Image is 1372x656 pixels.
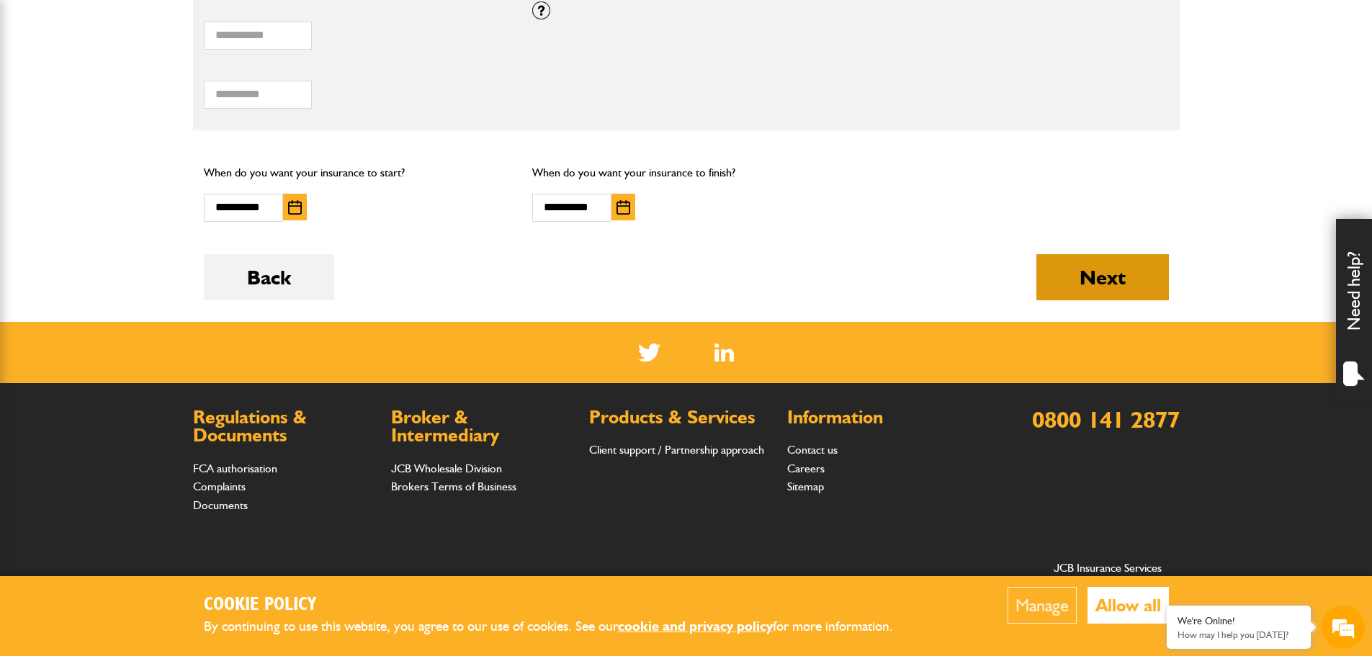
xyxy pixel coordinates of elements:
p: When do you want your insurance to finish? [532,163,840,182]
img: Twitter [638,343,660,361]
a: cookie and privacy policy [618,618,773,634]
a: Brokers Terms of Business [391,480,516,493]
img: Linked In [714,343,734,361]
p: When do you want your insurance to start? [204,163,511,182]
a: Contact us [787,443,838,457]
input: Enter your last name [19,133,263,165]
h2: Broker & Intermediary [391,408,575,445]
a: JCB Wholesale Division [391,462,502,475]
button: Manage [1008,587,1077,624]
img: Choose date [288,200,302,215]
a: 0800 141 2877 [1032,405,1180,433]
div: Need help? [1336,219,1372,399]
input: Enter your phone number [19,218,263,250]
a: Sitemap [787,480,824,493]
h2: Regulations & Documents [193,408,377,445]
textarea: Type your message and hit 'Enter' [19,261,263,431]
button: Next [1036,254,1169,300]
a: FCA authorisation [193,462,277,475]
a: LinkedIn [714,343,734,361]
h2: Cookie Policy [204,594,917,616]
p: By continuing to use this website, you agree to our use of cookies. See our for more information. [204,616,917,638]
input: Enter your email address [19,176,263,207]
p: How may I help you today? [1178,629,1300,640]
div: We're Online! [1178,615,1300,627]
a: Documents [193,498,248,512]
div: Minimize live chat window [236,7,271,42]
img: d_20077148190_company_1631870298795_20077148190 [24,80,60,100]
h2: Products & Services [589,408,773,427]
button: Allow all [1088,587,1169,624]
a: Client support / Partnership approach [589,443,764,457]
a: Complaints [193,480,246,493]
button: Back [204,254,334,300]
a: Careers [787,462,825,475]
div: Chat with us now [75,81,242,99]
img: Choose date [616,200,630,215]
h2: Information [787,408,971,427]
em: Start Chat [196,444,261,463]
